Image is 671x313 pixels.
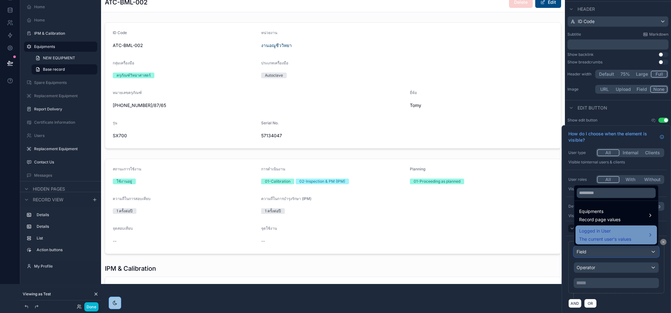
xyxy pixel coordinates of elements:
span: NEW EQUIPMENT [43,56,75,61]
a: Markdown [643,32,668,37]
span: Base record [43,67,65,72]
button: Upload [613,86,634,93]
label: IPM & Calibration [34,31,96,36]
span: Equipments [579,208,620,215]
span: The current user's values [579,236,631,242]
button: ID Code [567,16,668,27]
a: Base record [32,64,97,74]
label: Show edit button [567,118,597,123]
button: Default [596,71,617,78]
label: Certificate Information [34,120,96,125]
label: List [37,236,95,241]
button: Field [634,86,650,93]
label: Subtitle [567,32,581,37]
button: Full [651,71,668,78]
button: 75% [617,71,633,78]
span: Markdown [649,32,668,37]
label: Details [37,212,95,217]
button: None [650,86,668,93]
label: Header width [567,72,593,77]
label: Contact Us [34,160,96,165]
span: Record view [33,197,63,203]
label: Replacement Equipment [34,146,96,151]
label: Users [34,133,96,138]
label: Spare Equipments [34,80,96,85]
label: Image [567,87,593,92]
div: Show backlink [567,52,594,57]
button: URL [596,86,613,93]
label: Action buttons [37,247,95,252]
span: Edit button [578,105,607,111]
span: ID Code [578,18,595,25]
div: scrollable content [567,39,668,50]
span: Header [578,6,595,12]
span: Hidden pages [33,186,65,192]
button: Large [633,71,651,78]
label: Report Delivery [34,107,96,112]
label: Messages [34,173,96,178]
label: Details [37,224,95,229]
div: scrollable content [20,207,101,261]
label: Home [34,18,96,23]
label: Home [34,4,96,9]
label: Equipments [34,44,93,49]
a: NEW EQUIPMENT [32,53,97,63]
label: Replacement Equipment [34,93,96,98]
span: Logged in User [579,227,631,235]
div: Show breadcrumbs [567,60,602,65]
span: Record page values [579,216,620,223]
